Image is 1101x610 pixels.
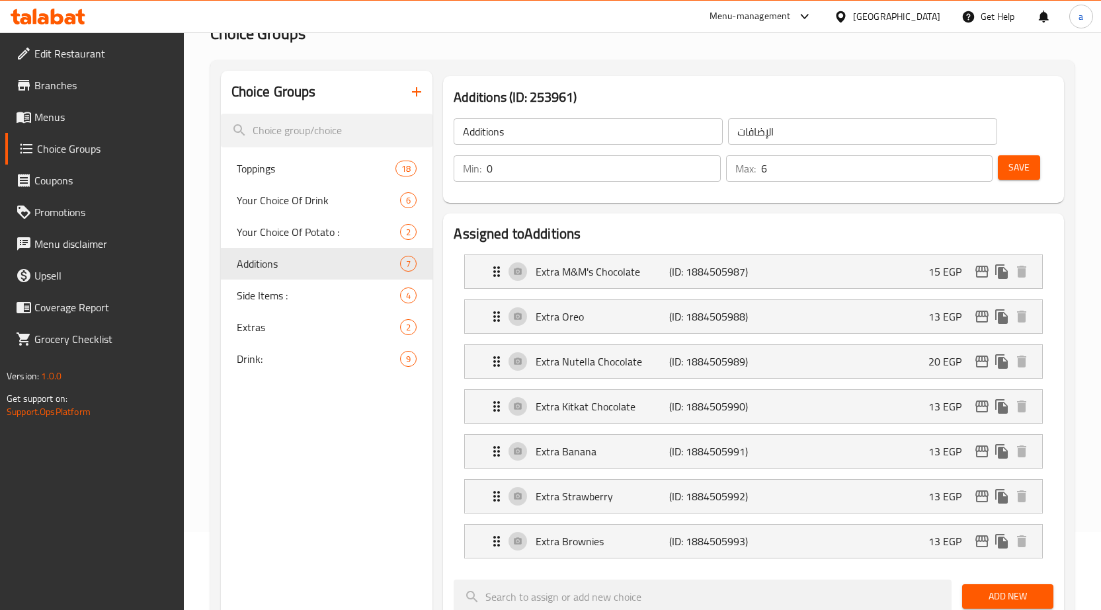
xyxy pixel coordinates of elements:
p: (ID: 1884505987) [669,264,758,280]
a: Grocery Checklist [5,323,184,355]
button: delete [1012,352,1032,371]
div: Expand [465,390,1042,423]
span: a [1079,9,1083,24]
h2: Assigned to Additions [454,224,1053,244]
p: 13 EGP [928,399,972,414]
span: 6 [401,194,416,207]
p: Extra Kitkat Chocolate [536,399,669,414]
button: duplicate [992,262,1012,282]
span: Drink: [237,351,401,367]
input: search [221,114,433,147]
a: Menus [5,101,184,133]
span: 7 [401,258,416,270]
p: 13 EGP [928,488,972,504]
a: Upsell [5,260,184,291]
div: Drink:9 [221,343,433,375]
p: 13 EGP [928,309,972,324]
div: Extras2 [221,311,433,343]
button: edit [972,441,992,461]
span: Menus [34,109,173,125]
div: Menu-management [710,9,791,24]
button: delete [1012,531,1032,551]
button: edit [972,531,992,551]
span: Add New [973,588,1043,605]
div: Expand [465,435,1042,468]
li: Expand [454,339,1053,384]
button: duplicate [992,307,1012,326]
button: duplicate [992,397,1012,416]
p: Extra M&M's Chocolate [536,264,669,280]
span: Branches [34,77,173,93]
p: Max: [735,161,756,176]
button: delete [1012,397,1032,416]
p: 13 EGP [928,533,972,549]
span: Get support on: [7,390,67,407]
div: Expand [465,345,1042,378]
span: Coverage Report [34,299,173,315]
span: 4 [401,289,416,302]
div: Additions7 [221,248,433,280]
h3: Additions (ID: 253961) [454,87,1053,108]
button: edit [972,486,992,506]
li: Expand [454,519,1053,564]
a: Menu disclaimer [5,228,184,260]
p: 15 EGP [928,264,972,280]
button: duplicate [992,441,1012,461]
li: Expand [454,294,1053,339]
p: Extra Nutella Chocolate [536,354,669,369]
span: Side Items : [237,287,401,303]
span: Grocery Checklist [34,331,173,347]
p: 20 EGP [928,354,972,369]
span: Toppings [237,161,396,176]
span: Your Choice Of Potato : [237,224,401,240]
div: Choices [400,224,417,240]
li: Expand [454,474,1053,519]
a: Support.OpsPlatform [7,403,91,420]
button: edit [972,307,992,326]
div: Toppings18 [221,153,433,184]
span: Edit Restaurant [34,46,173,61]
span: 18 [396,163,416,175]
button: edit [972,352,992,371]
div: Expand [465,255,1042,288]
p: (ID: 1884505992) [669,488,758,504]
div: Choices [395,161,417,176]
span: Save [1008,159,1030,176]
div: Side Items :4 [221,280,433,311]
p: (ID: 1884505991) [669,443,758,459]
div: Choices [400,256,417,272]
button: duplicate [992,486,1012,506]
li: Expand [454,384,1053,429]
span: Promotions [34,204,173,220]
div: Your Choice Of Potato :2 [221,216,433,248]
div: Expand [465,480,1042,513]
button: delete [1012,441,1032,461]
button: delete [1012,486,1032,506]
a: Coverage Report [5,291,184,323]
button: edit [972,397,992,416]
p: (ID: 1884505990) [669,399,758,414]
span: 1.0.0 [41,367,61,385]
div: Expand [465,300,1042,333]
p: (ID: 1884505993) [669,533,758,549]
button: Add New [962,584,1053,609]
button: edit [972,262,992,282]
p: Extra Brownies [536,533,669,549]
button: Save [998,155,1040,180]
span: Choice Groups [37,141,173,157]
p: (ID: 1884505988) [669,309,758,324]
h2: Choice Groups [231,82,316,102]
span: Extras [237,319,401,335]
p: Extra Oreo [536,309,669,324]
span: Menu disclaimer [34,236,173,252]
p: 13 EGP [928,443,972,459]
a: Branches [5,69,184,101]
div: Choices [400,192,417,208]
div: Choices [400,319,417,335]
button: duplicate [992,531,1012,551]
p: Min: [463,161,481,176]
span: 9 [401,353,416,365]
a: Edit Restaurant [5,38,184,69]
span: Version: [7,367,39,385]
button: delete [1012,262,1032,282]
